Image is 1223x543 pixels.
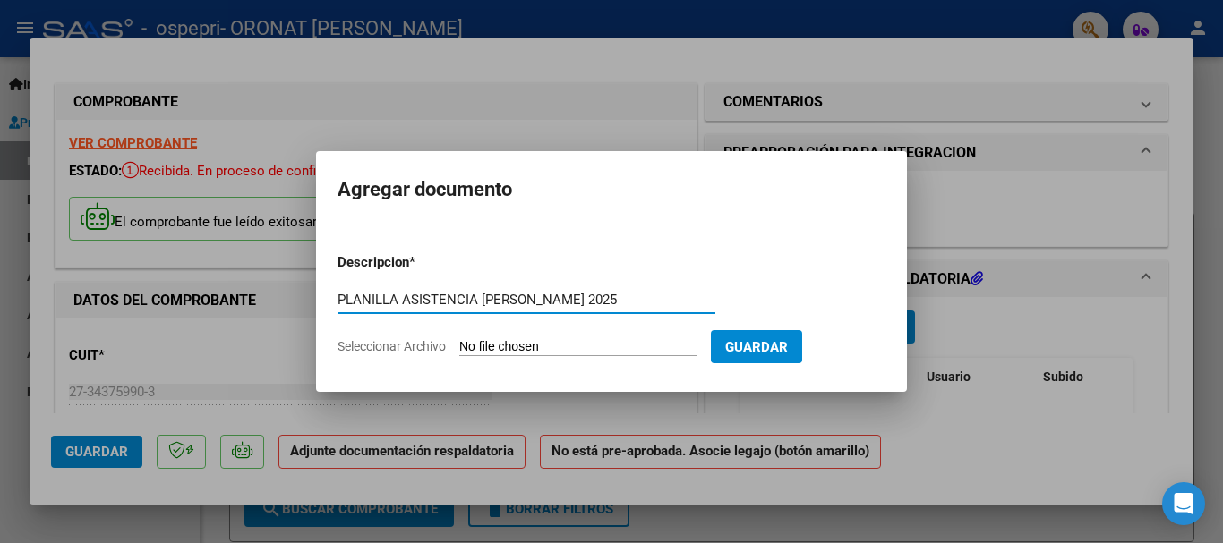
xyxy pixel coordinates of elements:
button: Guardar [711,330,802,363]
p: Descripcion [338,252,502,273]
span: Guardar [725,339,788,355]
span: Seleccionar Archivo [338,339,446,353]
div: Open Intercom Messenger [1162,482,1205,525]
h2: Agregar documento [338,173,885,207]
